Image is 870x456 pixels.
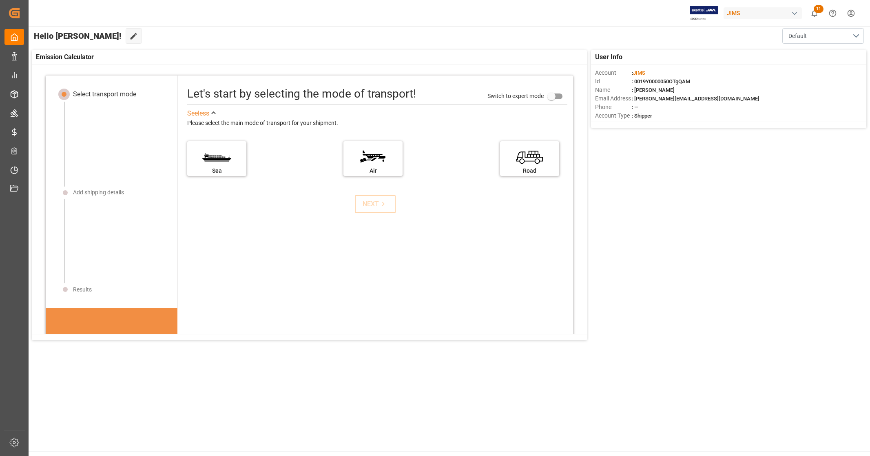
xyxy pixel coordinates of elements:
[73,285,92,294] div: Results
[487,92,544,99] span: Switch to expert mode
[814,5,824,13] span: 11
[632,96,759,102] span: : [PERSON_NAME][EMAIL_ADDRESS][DOMAIN_NAME]
[632,87,675,93] span: : [PERSON_NAME]
[788,32,807,40] span: Default
[363,199,387,209] div: NEXT
[595,94,632,103] span: Email Address
[632,113,652,119] span: : Shipper
[73,89,136,99] div: Select transport mode
[348,167,398,175] div: Air
[504,167,555,175] div: Road
[36,52,94,62] span: Emission Calculator
[595,111,632,120] span: Account Type
[73,188,124,197] div: Add shipping details
[724,7,802,19] div: JIMS
[782,28,864,44] button: open menu
[632,70,645,76] span: :
[724,5,805,21] button: JIMS
[595,103,632,111] span: Phone
[632,78,690,85] span: : 0019Y0000050OTgQAM
[595,52,622,62] span: User Info
[805,4,824,22] button: show 11 new notifications
[632,104,638,110] span: : —
[595,77,632,86] span: Id
[690,6,718,20] img: Exertis%20JAM%20-%20Email%20Logo.jpg_1722504956.jpg
[355,195,396,213] button: NEXT
[187,118,567,128] div: Please select the main mode of transport for your shipment.
[187,85,416,102] div: Let's start by selecting the mode of transport!
[187,109,209,118] div: See less
[34,28,122,44] span: Hello [PERSON_NAME]!
[824,4,842,22] button: Help Center
[191,167,242,175] div: Sea
[595,86,632,94] span: Name
[633,70,645,76] span: JIMS
[595,69,632,77] span: Account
